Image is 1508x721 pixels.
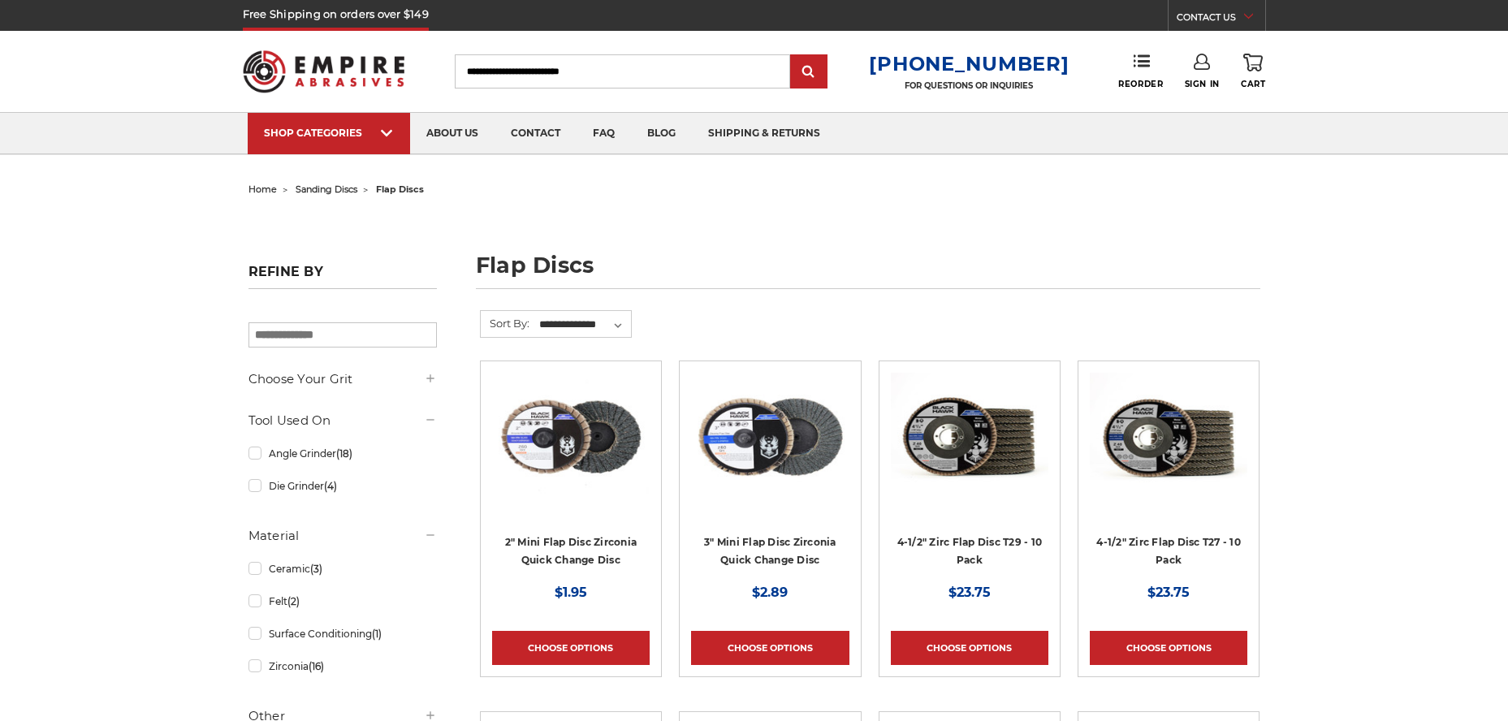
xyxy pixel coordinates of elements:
span: (4) [324,480,337,492]
a: 4.5" Black Hawk Zirconia Flap Disc 10 Pack [891,373,1048,581]
span: $1.95 [555,585,587,600]
a: Reorder [1118,54,1163,89]
a: Die Grinder(4) [248,472,437,500]
a: BHA 3" Quick Change 60 Grit Flap Disc for Fine Grinding and Finishing [691,373,849,581]
span: $23.75 [1147,585,1190,600]
a: [PHONE_NUMBER] [869,52,1069,76]
h5: Refine by [248,264,437,289]
span: (3) [310,563,322,575]
a: contact [495,113,577,154]
img: 4.5" Black Hawk Zirconia Flap Disc 10 Pack [891,373,1048,503]
a: Choose Options [891,631,1048,665]
label: Sort By: [481,311,529,335]
a: Black Hawk 4-1/2" x 7/8" Flap Disc Type 27 - 10 Pack [1090,373,1247,581]
a: Zirconia(16) [248,652,437,680]
p: FOR QUESTIONS OR INQUIRIES [869,80,1069,91]
h5: Tool Used On [248,411,437,430]
h1: flap discs [476,254,1260,289]
span: (16) [309,660,324,672]
span: flap discs [376,183,424,195]
span: Sign In [1185,79,1220,89]
a: Cart [1241,54,1265,89]
a: shipping & returns [692,113,836,154]
div: SHOP CATEGORIES [264,127,394,139]
a: home [248,183,277,195]
span: (18) [336,447,352,460]
a: Angle Grinder(18) [248,439,437,468]
a: Choose Options [691,631,849,665]
a: sanding discs [296,183,357,195]
a: Felt(2) [248,587,437,615]
img: Empire Abrasives [243,40,405,103]
input: Submit [793,56,825,89]
h5: Choose Your Grit [248,369,437,389]
span: $2.89 [752,585,788,600]
a: Surface Conditioning(1) [248,620,437,648]
a: CONTACT US [1177,8,1265,31]
span: (1) [372,628,382,640]
a: Choose Options [492,631,650,665]
img: Black Hawk Abrasives 2-inch Zirconia Flap Disc with 60 Grit Zirconia for Smooth Finishing [492,373,650,503]
span: (2) [287,595,300,607]
h5: Material [248,526,437,546]
img: Black Hawk 4-1/2" x 7/8" Flap Disc Type 27 - 10 Pack [1090,373,1247,503]
span: $23.75 [948,585,991,600]
a: Black Hawk Abrasives 2-inch Zirconia Flap Disc with 60 Grit Zirconia for Smooth Finishing [492,373,650,581]
a: faq [577,113,631,154]
a: blog [631,113,692,154]
span: Cart [1241,79,1265,89]
a: about us [410,113,495,154]
a: Choose Options [1090,631,1247,665]
span: Reorder [1118,79,1163,89]
img: BHA 3" Quick Change 60 Grit Flap Disc for Fine Grinding and Finishing [691,373,849,503]
select: Sort By: [537,313,631,337]
a: Ceramic(3) [248,555,437,583]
